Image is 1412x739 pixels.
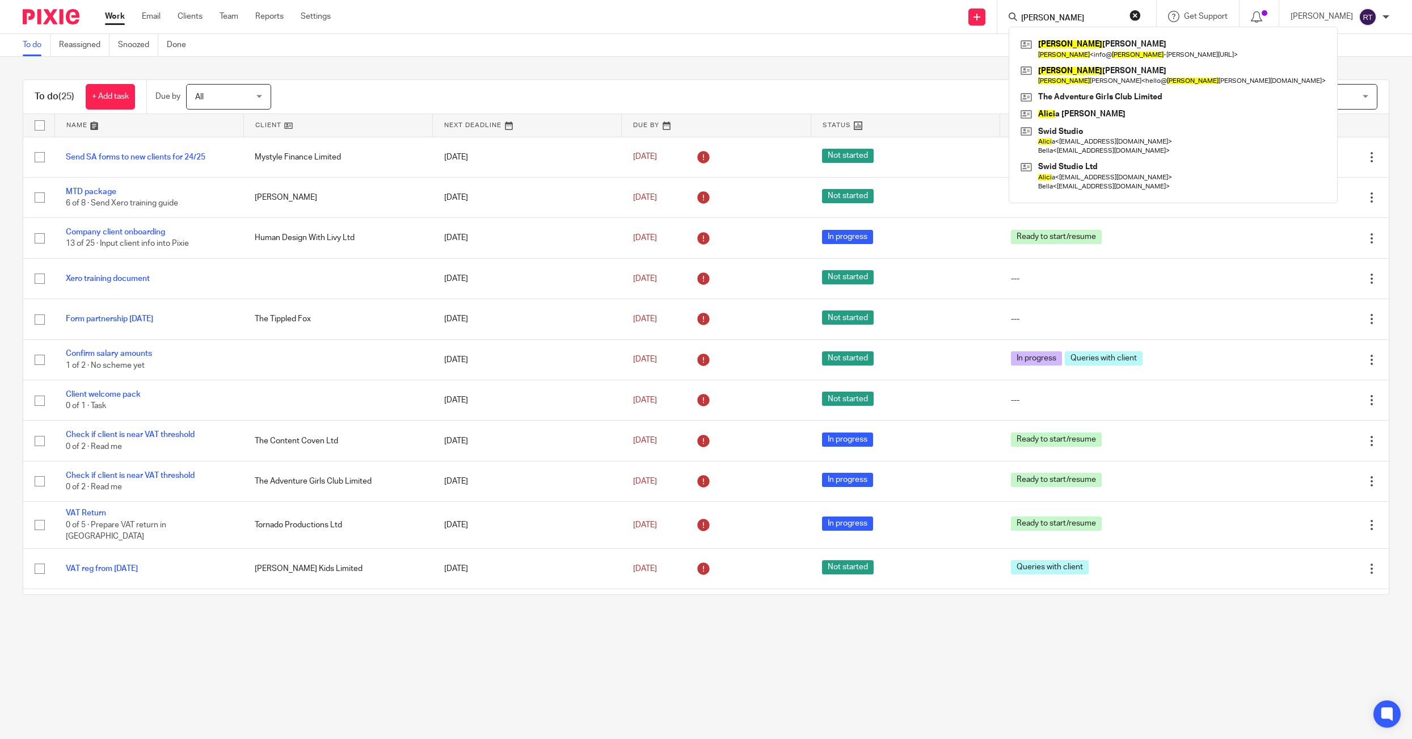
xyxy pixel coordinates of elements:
[243,299,432,339] td: The Tippled Fox
[23,9,79,24] img: Pixie
[633,356,657,364] span: [DATE]
[822,560,874,574] span: Not started
[66,565,138,573] a: VAT reg from [DATE]
[633,477,657,485] span: [DATE]
[633,153,657,161] span: [DATE]
[1011,313,1188,325] div: ---
[255,11,284,22] a: Reports
[822,310,874,325] span: Not started
[1065,351,1143,366] span: Queries with client
[822,392,874,406] span: Not started
[822,351,874,366] span: Not started
[155,91,180,102] p: Due by
[66,240,189,248] span: 13 of 25 · Input client info into Pixie
[433,380,622,421] td: [DATE]
[86,84,135,110] a: + Add task
[243,589,432,629] td: The Shine Bright Academy Ltd
[66,275,150,283] a: Xero training document
[66,443,122,451] span: 0 of 2 · Read me
[35,91,74,103] h1: To do
[59,34,109,56] a: Reassigned
[1184,12,1228,20] span: Get Support
[1011,433,1102,447] span: Ready to start/resume
[66,315,153,323] a: Form partnership [DATE]
[1129,10,1141,21] button: Clear
[66,521,166,541] span: 0 of 5 · Prepare VAT return in [GEOGRAPHIC_DATA]
[433,461,622,501] td: [DATE]
[178,11,203,22] a: Clients
[433,137,622,177] td: [DATE]
[66,228,165,236] a: Company client onboarding
[243,502,432,548] td: Tornado Productions Ltd
[66,391,141,398] a: Client welcome pack
[243,461,432,501] td: The Adventure Girls Club Limited
[633,521,657,529] span: [DATE]
[822,149,874,163] span: Not started
[1011,517,1102,531] span: Ready to start/resume
[822,473,873,487] span: In progress
[1020,14,1122,24] input: Search
[633,396,657,404] span: [DATE]
[66,362,145,369] span: 1 of 2 · No scheme yet
[1291,11,1353,22] p: [PERSON_NAME]
[822,270,874,284] span: Not started
[822,517,873,531] span: In progress
[243,137,432,177] td: Mystyle Finance Limited
[1011,560,1089,574] span: Queries with client
[105,11,125,22] a: Work
[66,188,116,196] a: MTD package
[433,218,622,258] td: [DATE]
[195,93,204,101] span: All
[822,189,874,203] span: Not started
[433,502,622,548] td: [DATE]
[433,299,622,339] td: [DATE]
[66,153,205,161] a: Send SA forms to new clients for 24/25
[822,433,873,447] span: In progress
[633,315,657,323] span: [DATE]
[1011,273,1188,284] div: ---
[301,11,331,22] a: Settings
[142,11,161,22] a: Email
[433,421,622,461] td: [DATE]
[66,199,178,207] span: 6 of 8 · Send Xero training guide
[220,11,238,22] a: Team
[167,34,195,56] a: Done
[633,194,657,201] span: [DATE]
[66,472,195,480] a: Check if client is near VAT threshold
[243,548,432,589] td: [PERSON_NAME] Kids Limited
[66,350,152,358] a: Confirm salary amounts
[433,177,622,217] td: [DATE]
[23,34,50,56] a: To do
[633,436,657,444] span: [DATE]
[1011,351,1062,366] span: In progress
[66,402,106,410] span: 0 of 1 · Task
[433,548,622,589] td: [DATE]
[118,34,158,56] a: Snoozed
[433,589,622,629] td: [DATE]
[822,230,873,244] span: In progress
[1011,473,1102,487] span: Ready to start/resume
[58,92,74,101] span: (25)
[243,177,432,217] td: [PERSON_NAME]
[1011,394,1188,406] div: ---
[633,275,657,283] span: [DATE]
[1011,230,1102,244] span: Ready to start/resume
[66,483,122,491] span: 0 of 2 · Read me
[633,565,657,573] span: [DATE]
[243,421,432,461] td: The Content Coven Ltd
[433,258,622,299] td: [DATE]
[633,234,657,242] span: [DATE]
[433,339,622,380] td: [DATE]
[66,509,106,517] a: VAT Return
[243,218,432,258] td: Human Design With Livy Ltd
[66,431,195,439] a: Check if client is near VAT threshold
[1359,8,1377,26] img: svg%3E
